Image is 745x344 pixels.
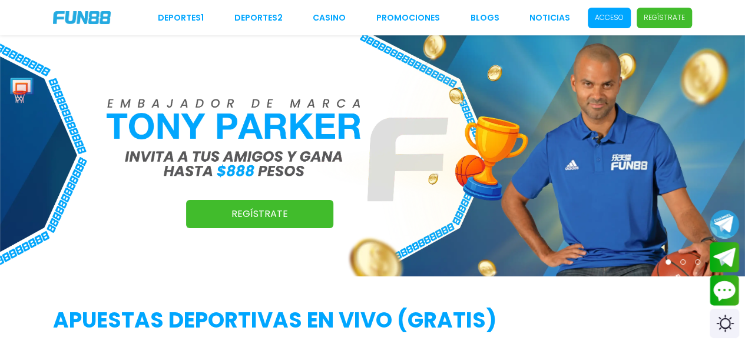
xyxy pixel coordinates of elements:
a: Deportes2 [234,12,283,24]
img: Company Logo [53,11,111,24]
a: BLOGS [470,12,499,24]
a: Regístrate [186,200,333,228]
p: Acceso [595,12,624,23]
h2: APUESTAS DEPORTIVAS EN VIVO (gratis) [53,305,692,336]
a: Promociones [376,12,440,24]
button: Contact customer service [710,275,739,306]
button: Join telegram channel [710,209,739,239]
a: Deportes1 [158,12,204,24]
button: Join telegram [710,242,739,273]
a: NOTICIAS [529,12,570,24]
p: Regístrate [644,12,685,23]
a: CASINO [313,12,346,24]
div: Switch theme [710,309,739,338]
